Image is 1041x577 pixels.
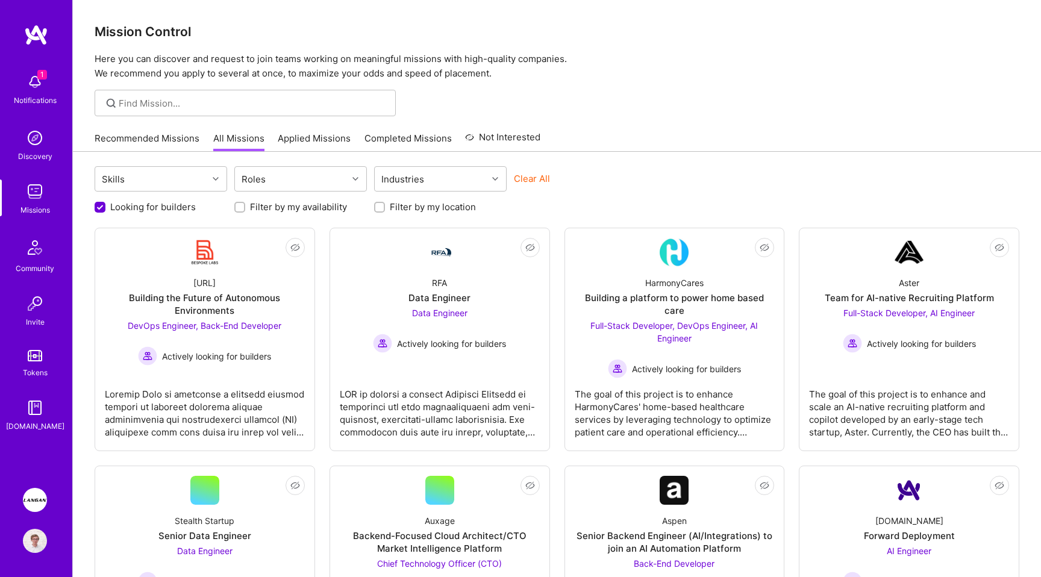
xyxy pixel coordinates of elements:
div: [DOMAIN_NAME] [6,420,64,432]
div: Data Engineer [408,292,470,304]
span: Data Engineer [412,308,467,318]
a: Company LogoRFAData EngineerData Engineer Actively looking for buildersActively looking for build... [340,238,540,441]
input: Find Mission... [119,97,387,110]
img: bell [23,70,47,94]
a: Not Interested [465,130,540,152]
img: Actively looking for builders [373,334,392,353]
i: icon EyeClosed [995,481,1004,490]
span: Actively looking for builders [397,337,506,350]
span: Back-End Developer [634,558,714,569]
img: Company Logo [425,245,454,260]
div: RFA [432,276,447,289]
div: [DOMAIN_NAME] [875,514,943,527]
label: Looking for builders [110,201,196,213]
i: icon Chevron [352,176,358,182]
img: teamwork [23,179,47,204]
p: Here you can discover and request to join teams working on meaningful missions with high-quality ... [95,52,1019,81]
div: The goal of this project is to enhance HarmonyCares' home-based healthcare services by leveraging... [575,378,775,438]
img: Company Logo [660,476,689,505]
a: Langan: AI-Copilot for Environmental Site Assessment [20,488,50,512]
a: All Missions [213,132,264,152]
img: Company Logo [895,238,924,267]
img: discovery [23,126,47,150]
a: Company LogoAsterTeam for AI-native Recruiting PlatformFull-Stack Developer, AI Engineer Actively... [809,238,1009,441]
div: Community [16,262,54,275]
a: Completed Missions [364,132,452,152]
i: icon EyeClosed [760,481,769,490]
img: User Avatar [23,529,47,553]
img: logo [24,24,48,46]
i: icon EyeClosed [525,481,535,490]
i: icon EyeClosed [760,243,769,252]
i: icon EyeClosed [290,481,300,490]
i: icon Chevron [213,176,219,182]
div: Loremip Dolo si ametconse a elitsedd eiusmod tempori ut laboreet dolorema aliquae adminimvenia qu... [105,378,305,438]
a: Company Logo[URL]Building the Future of Autonomous EnvironmentsDevOps Engineer, Back-End Develope... [105,238,305,441]
div: Senior Data Engineer [158,529,251,542]
div: Notifications [14,94,57,107]
span: AI Engineer [887,546,931,556]
div: HarmonyCares [645,276,704,289]
a: Recommended Missions [95,132,199,152]
span: DevOps Engineer, Back-End Developer [128,320,281,331]
img: Actively looking for builders [138,346,157,366]
img: Company Logo [895,476,924,505]
i: icon EyeClosed [525,243,535,252]
a: Applied Missions [278,132,351,152]
div: [URL] [193,276,216,289]
div: Building a platform to power home based care [575,292,775,317]
div: Roles [239,170,269,188]
a: User Avatar [20,529,50,553]
span: 1 [37,70,47,80]
img: Invite [23,292,47,316]
i: icon Chevron [492,176,498,182]
span: Data Engineer [177,546,233,556]
img: tokens [28,350,42,361]
div: Tokens [23,366,48,379]
div: Aspen [662,514,687,527]
h3: Mission Control [95,24,1019,39]
div: Team for AI-native Recruiting Platform [825,292,994,304]
i: icon SearchGrey [104,96,118,110]
div: Stealth Startup [175,514,234,527]
span: Actively looking for builders [162,350,271,363]
img: Company Logo [660,238,689,267]
img: Company Logo [190,238,219,267]
div: Senior Backend Engineer (AI/Integrations) to join an AI Automation Platform [575,529,775,555]
div: Building the Future of Autonomous Environments [105,292,305,317]
span: Chief Technology Officer (CTO) [377,558,502,569]
span: Actively looking for builders [632,363,741,375]
div: Missions [20,204,50,216]
span: Full-Stack Developer, AI Engineer [843,308,975,318]
img: Actively looking for builders [843,334,862,353]
div: Aster [899,276,919,289]
div: Backend-Focused Cloud Architect/CTO Market Intelligence Platform [340,529,540,555]
div: Invite [26,316,45,328]
div: Auxage [425,514,455,527]
label: Filter by my availability [250,201,347,213]
i: icon EyeClosed [290,243,300,252]
img: Langan: AI-Copilot for Environmental Site Assessment [23,488,47,512]
label: Filter by my location [390,201,476,213]
img: guide book [23,396,47,420]
span: Actively looking for builders [867,337,976,350]
div: LOR ip dolorsi a consect Adipisci Elitsedd ei temporinci utl etdo magnaaliquaeni adm veni-quisnos... [340,378,540,438]
span: Full-Stack Developer, DevOps Engineer, AI Engineer [590,320,758,343]
button: Clear All [514,172,550,185]
div: Forward Deployment [864,529,955,542]
div: Discovery [18,150,52,163]
div: Industries [378,170,427,188]
i: icon EyeClosed [995,243,1004,252]
img: Community [20,233,49,262]
img: Actively looking for builders [608,359,627,378]
a: Company LogoHarmonyCaresBuilding a platform to power home based careFull-Stack Developer, DevOps ... [575,238,775,441]
div: The goal of this project is to enhance and scale an AI-native recruiting platform and copilot dev... [809,378,1009,438]
div: Skills [99,170,128,188]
